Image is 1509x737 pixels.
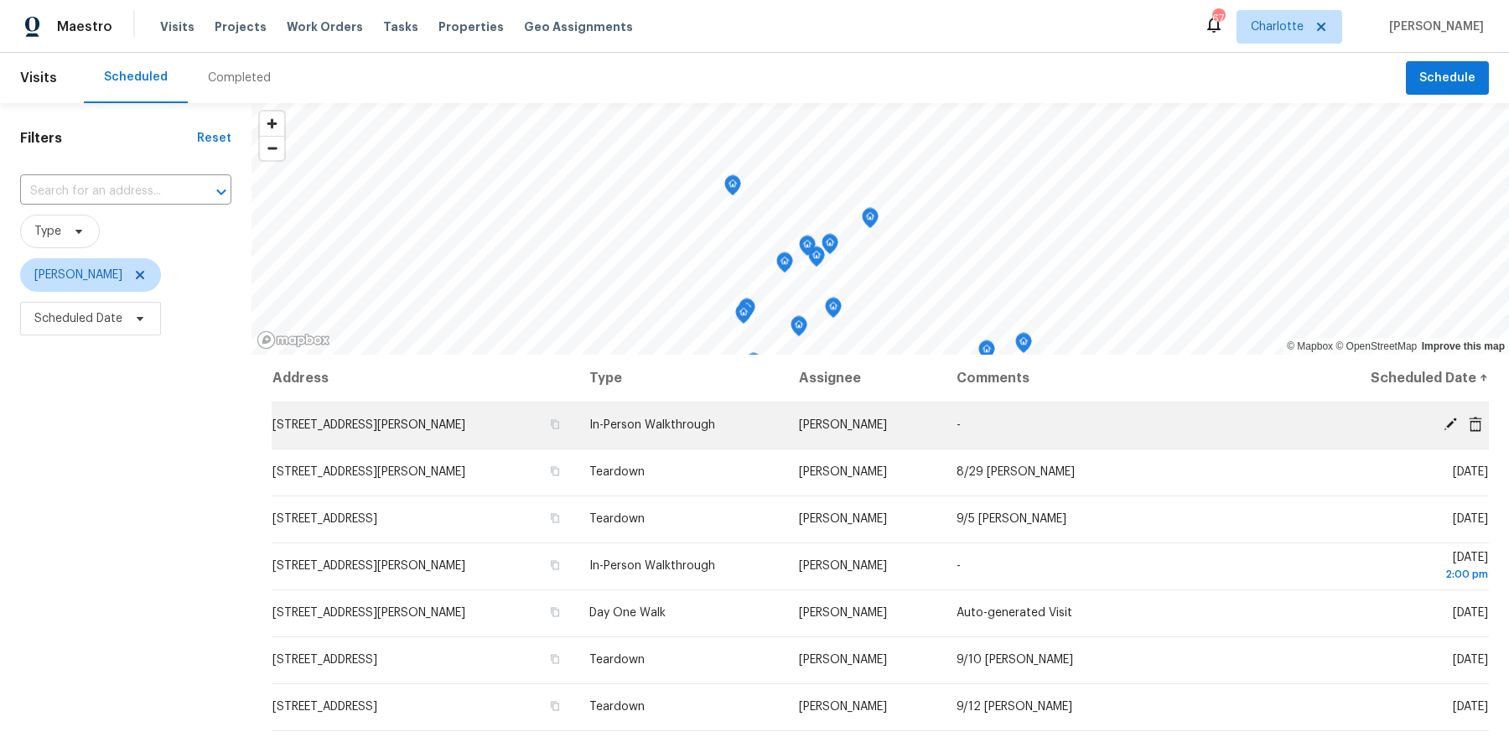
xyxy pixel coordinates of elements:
span: Properties [438,18,504,35]
div: Map marker [1015,333,1032,359]
div: Map marker [724,175,741,201]
button: Zoom out [260,136,284,160]
span: - [957,560,961,572]
span: Type [34,223,61,240]
span: Projects [215,18,267,35]
button: Copy Address [547,511,563,526]
button: Copy Address [547,605,563,620]
div: Completed [208,70,271,86]
span: [DATE] [1453,513,1488,525]
th: Address [272,355,576,402]
div: Map marker [825,298,842,324]
span: 9/5 [PERSON_NAME] [957,513,1066,525]
div: 67 [1212,10,1224,27]
span: [STREET_ADDRESS] [272,701,377,713]
span: Visits [160,18,194,35]
span: [STREET_ADDRESS] [272,654,377,666]
span: [PERSON_NAME] [34,267,122,283]
div: Map marker [862,208,879,234]
th: Comments [943,355,1309,402]
span: [PERSON_NAME] [799,701,887,713]
span: Edit [1438,417,1463,432]
span: Visits [20,60,57,96]
div: Map marker [791,316,807,342]
span: - [957,419,961,431]
a: Improve this map [1422,340,1505,352]
span: [STREET_ADDRESS][PERSON_NAME] [272,607,465,619]
h1: Filters [20,130,197,147]
th: Assignee [786,355,943,402]
span: [STREET_ADDRESS][PERSON_NAME] [272,560,465,572]
span: [PERSON_NAME] [799,607,887,619]
span: Teardown [589,654,645,666]
span: [STREET_ADDRESS] [272,513,377,525]
span: [DATE] [1453,607,1488,619]
span: Charlotte [1251,18,1304,35]
span: Work Orders [287,18,363,35]
span: Tasks [383,21,418,33]
span: In-Person Walkthrough [589,419,715,431]
span: [DATE] [1453,466,1488,478]
span: Auto-generated Visit [957,607,1072,619]
div: 2:00 pm [1322,566,1488,583]
canvas: Map [251,103,1509,355]
div: Reset [197,130,231,147]
a: OpenStreetMap [1335,340,1417,352]
button: Schedule [1406,61,1489,96]
input: Search for an address... [20,179,184,205]
button: Copy Address [547,417,563,432]
span: Geo Assignments [524,18,633,35]
a: Mapbox [1287,340,1333,352]
div: Map marker [978,340,995,366]
div: Map marker [735,304,752,330]
span: [PERSON_NAME] [799,466,887,478]
span: Schedule [1419,68,1475,89]
span: Teardown [589,513,645,525]
button: Copy Address [547,698,563,714]
button: Open [210,180,233,204]
div: Map marker [799,236,816,262]
span: Maestro [57,18,112,35]
span: Zoom out [260,137,284,160]
a: Mapbox homepage [257,330,330,350]
div: Map marker [776,252,793,278]
span: Day One Walk [589,607,666,619]
button: Copy Address [547,464,563,479]
th: Type [576,355,786,402]
span: [PERSON_NAME] [799,560,887,572]
div: Map marker [739,298,755,324]
span: Scheduled Date [34,310,122,327]
span: [PERSON_NAME] [799,419,887,431]
span: [DATE] [1453,654,1488,666]
div: Map marker [745,353,762,379]
span: [STREET_ADDRESS][PERSON_NAME] [272,419,465,431]
span: In-Person Walkthrough [589,560,715,572]
div: Map marker [822,234,838,260]
span: Teardown [589,466,645,478]
span: [DATE] [1322,552,1488,583]
button: Copy Address [547,651,563,667]
span: 8/29 [PERSON_NAME] [957,466,1075,478]
span: [PERSON_NAME] [799,513,887,525]
span: Teardown [589,701,645,713]
span: 9/12 [PERSON_NAME] [957,701,1072,713]
span: [STREET_ADDRESS][PERSON_NAME] [272,466,465,478]
div: Map marker [808,247,825,272]
span: 9/10 [PERSON_NAME] [957,654,1073,666]
span: [PERSON_NAME] [799,654,887,666]
th: Scheduled Date ↑ [1309,355,1489,402]
button: Copy Address [547,558,563,573]
span: Cancel [1463,417,1488,432]
div: Scheduled [104,69,168,86]
button: Zoom in [260,112,284,136]
span: [DATE] [1453,701,1488,713]
span: [PERSON_NAME] [1382,18,1484,35]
